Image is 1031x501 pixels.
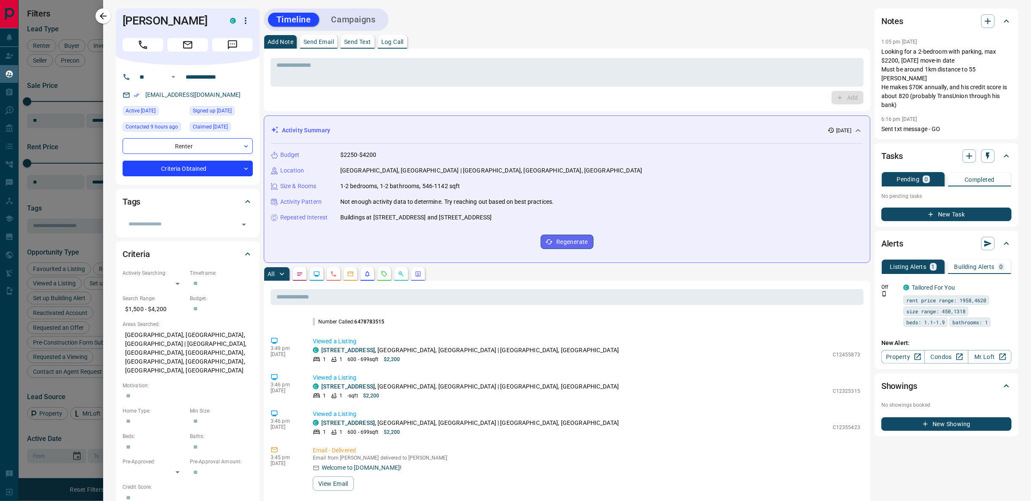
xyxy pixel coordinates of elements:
[322,463,402,472] p: Welcome to [DOMAIN_NAME]!
[881,146,1012,166] div: Tasks
[881,149,903,163] h2: Tasks
[323,392,326,400] p: 1
[271,351,300,357] p: [DATE]
[190,433,253,440] p: Baths:
[271,388,300,394] p: [DATE]
[313,476,354,491] button: View Email
[384,428,400,436] p: $2,200
[280,151,300,159] p: Budget
[881,125,1012,134] p: Sent txt message - GO
[313,347,319,353] div: condos.ca
[123,382,253,389] p: Motivation:
[881,350,925,364] a: Property
[271,460,300,466] p: [DATE]
[123,244,253,264] div: Criteria
[280,166,304,175] p: Location
[123,161,253,176] div: Criteria Obtained
[924,350,968,364] a: Condos
[954,264,995,270] p: Building Alerts
[238,219,250,230] button: Open
[212,38,253,52] span: Message
[123,407,186,415] p: Home Type:
[833,387,860,395] p: C12325315
[541,235,593,249] button: Regenerate
[271,424,300,430] p: [DATE]
[1000,264,1003,270] p: 0
[280,182,317,191] p: Size & Rooms
[321,383,375,390] a: [STREET_ADDRESS]
[912,284,955,291] a: Tailored For You
[836,127,851,134] p: [DATE]
[347,428,378,436] p: 600 - 699 sqft
[167,38,208,52] span: Email
[339,392,342,400] p: 1
[123,458,186,465] p: Pre-Approved:
[123,106,186,118] div: Fri Oct 10 2025
[881,190,1012,203] p: No pending tasks
[323,428,326,436] p: 1
[833,351,860,359] p: C12455873
[881,401,1012,409] p: No showings booked
[123,192,253,212] div: Tags
[881,283,898,291] p: Off
[282,126,330,135] p: Activity Summary
[833,424,860,431] p: C12355423
[906,296,986,304] span: rent price range: 1958,4620
[903,285,909,290] div: condos.ca
[364,271,371,277] svg: Listing Alerts
[190,295,253,302] p: Budget:
[924,176,928,182] p: 0
[906,307,965,315] span: size range: 450,1318
[952,318,988,326] span: bathrooms: 1
[384,356,400,363] p: $2,200
[339,428,342,436] p: 1
[906,318,945,326] span: beds: 1.1-1.9
[313,455,860,461] p: Email from [PERSON_NAME] delivered to [PERSON_NAME]
[340,151,376,159] p: $2250-$4200
[890,264,927,270] p: Listing Alerts
[340,166,642,175] p: [GEOGRAPHIC_DATA], [GEOGRAPHIC_DATA] | [GEOGRAPHIC_DATA], [GEOGRAPHIC_DATA], [GEOGRAPHIC_DATA]
[313,420,319,426] div: condos.ca
[968,350,1012,364] a: Mr.Loft
[881,14,903,28] h2: Notes
[881,291,887,297] svg: Push Notification Only
[398,271,405,277] svg: Opportunities
[271,345,300,351] p: 3:49 pm
[313,373,860,382] p: Viewed a Listing
[134,92,139,98] svg: Email Verified
[965,177,995,183] p: Completed
[271,382,300,388] p: 3:46 pm
[123,302,186,316] p: $1,500 - $4,200
[881,376,1012,396] div: Showings
[190,106,253,118] div: Fri Oct 10 2025
[123,38,163,52] span: Call
[123,328,253,378] p: [GEOGRAPHIC_DATA], [GEOGRAPHIC_DATA], [GEOGRAPHIC_DATA] | [GEOGRAPHIC_DATA], [GEOGRAPHIC_DATA], [...
[123,483,253,491] p: Credit Score:
[363,392,380,400] p: $2,200
[123,195,140,208] h2: Tags
[123,269,186,277] p: Actively Searching:
[347,356,378,363] p: 600 - 699 sqft
[313,410,860,419] p: Viewed a Listing
[881,47,1012,110] p: Looking for a 2-bedroom with parking, max $2200, [DATE] move-in date Must be around 1km distance ...
[304,39,334,45] p: Send Email
[330,271,337,277] svg: Calls
[881,417,1012,431] button: New Showing
[339,356,342,363] p: 1
[323,356,326,363] p: 1
[415,271,421,277] svg: Agent Actions
[123,122,186,134] div: Sun Oct 12 2025
[168,72,178,82] button: Open
[313,383,319,389] div: condos.ca
[313,271,320,277] svg: Lead Browsing Activity
[126,107,156,115] span: Active [DATE]
[881,11,1012,31] div: Notes
[881,339,1012,348] p: New Alert:
[193,107,232,115] span: Signed up [DATE]
[321,346,619,355] p: , [GEOGRAPHIC_DATA], [GEOGRAPHIC_DATA] | [GEOGRAPHIC_DATA], [GEOGRAPHIC_DATA]
[344,39,371,45] p: Send Text
[296,271,303,277] svg: Notes
[313,318,385,326] p: Number Called:
[190,458,253,465] p: Pre-Approval Amount:
[280,213,328,222] p: Repeated Interest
